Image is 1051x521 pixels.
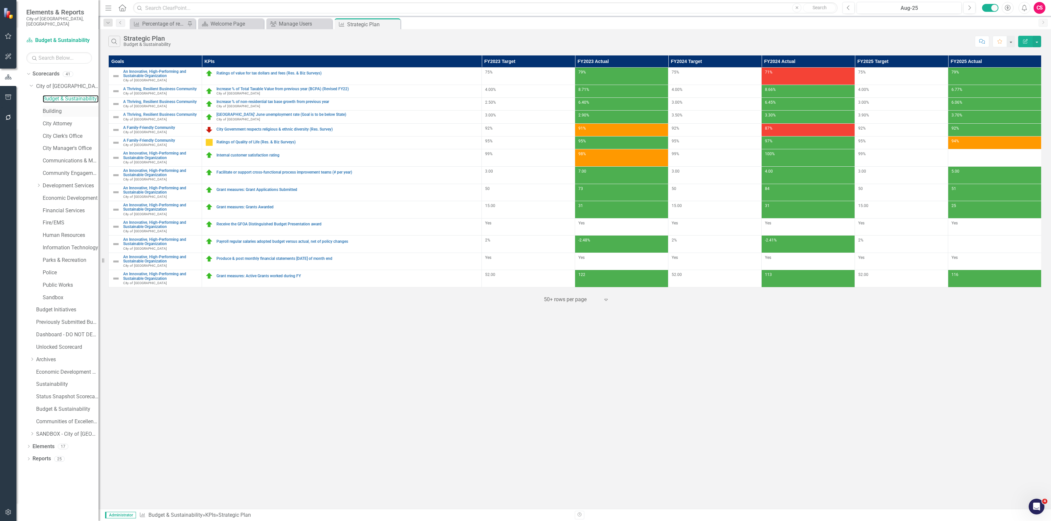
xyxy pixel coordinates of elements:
div: 17 [58,444,68,449]
td: Double-Click to Edit Right Click for Context Menu [109,149,202,167]
input: Search Below... [26,52,92,64]
a: Status Snapshot Scorecard [36,393,99,401]
a: Budget & Sustainability [26,37,92,44]
a: Increase % of non-residential tax base growth from previous year [216,100,478,104]
span: 5.00 [951,169,959,174]
span: Yes [858,221,864,225]
img: On Target [205,113,213,121]
span: 50 [672,186,676,191]
span: City of [GEOGRAPHIC_DATA] [123,92,167,95]
a: Budget & Sustainability [148,512,203,518]
td: Double-Click to Edit Right Click for Context Menu [202,184,482,201]
a: KPIs [205,512,216,518]
span: 15.00 [858,203,868,208]
span: 100% [765,152,775,156]
img: Not Defined [112,139,120,147]
span: 71% [765,70,772,74]
span: -2.48% [578,238,590,242]
a: A Thriving, Resilient Business Community [123,113,198,117]
a: Sandbox [43,294,99,302]
td: Double-Click to Edit Right Click for Context Menu [109,68,202,85]
div: Manage Users [279,20,330,28]
span: 8.66% [765,87,776,92]
a: A Family-Friendly Community [123,126,198,130]
img: Not Defined [112,87,120,95]
a: Grant measures: Grants Awarded [216,205,478,209]
td: Double-Click to Edit Right Click for Context Menu [109,253,202,270]
a: SANDBOX - City of [GEOGRAPHIC_DATA] [36,430,99,438]
img: Not Defined [112,113,120,121]
div: 25 [54,456,65,462]
span: 3.30% [765,113,776,117]
a: Communications & Marketing [43,157,99,165]
a: An Innovative, High-Performing and Sustainable Organization [123,255,198,263]
span: 3.50% [672,113,682,117]
a: A Thriving, Resilient Business Community [123,100,198,104]
a: Grant measures: Grant Applications Submitted [216,188,478,192]
span: 95% [672,139,679,143]
span: City of [GEOGRAPHIC_DATA] [123,143,167,147]
span: 3.90% [858,113,869,117]
img: Below Plan [205,126,213,134]
span: 6.77% [951,87,962,92]
span: Yes [951,255,958,260]
a: Ratings of value for tax dollars and fees (Res. & Biz Surveys) [216,71,478,75]
a: Human Resources [43,232,99,239]
span: 25 [951,203,956,208]
span: 99% [858,152,866,156]
span: 52.00 [858,272,868,277]
span: 4.00% [858,87,869,92]
span: City of [GEOGRAPHIC_DATA] [216,104,260,108]
a: Unlocked Scorecard [36,344,99,351]
span: Elements & Reports [26,8,92,16]
a: Financial Services [43,207,99,215]
span: 99% [485,152,493,156]
span: Yes [672,221,678,225]
span: 92% [672,126,679,131]
span: 50 [858,186,863,191]
span: City of [GEOGRAPHIC_DATA] [216,117,260,121]
td: Double-Click to Edit Right Click for Context Menu [202,270,482,287]
td: Double-Click to Edit Right Click for Context Menu [109,97,202,110]
img: Not Defined [112,206,120,214]
a: A Thriving, Resilient Business Community [123,87,198,91]
span: 3.00% [485,113,496,117]
div: » » [139,511,570,519]
span: 79% [951,70,959,74]
span: 97% [765,139,772,143]
span: City of [GEOGRAPHIC_DATA] [123,117,167,121]
span: 87% [765,126,772,131]
a: City of [GEOGRAPHIC_DATA] [36,83,99,90]
a: Ratings of Quality of Life (Res. & Biz Surveys) [216,140,478,144]
a: Communities of Excellence [36,418,99,426]
div: 41 [63,71,73,77]
a: City Manager's Office [43,145,99,152]
img: Not Defined [112,258,120,265]
td: Double-Click to Edit Right Click for Context Menu [109,270,202,287]
span: 6.45% [765,100,776,105]
td: Double-Click to Edit Right Click for Context Menu [109,136,202,149]
button: Search [803,3,836,12]
span: City of [GEOGRAPHIC_DATA] [123,212,167,216]
span: 3.00% [858,100,869,105]
span: City of [GEOGRAPHIC_DATA] [123,281,167,285]
td: Double-Click to Edit Right Click for Context Menu [109,184,202,201]
span: 116 [951,272,958,277]
input: Search ClearPoint... [133,2,838,14]
span: -2.41% [765,238,777,242]
span: 50 [485,186,490,191]
span: 2.50% [485,100,496,105]
span: 3.70% [951,113,962,117]
span: 52.00 [485,272,495,277]
img: Caution [205,138,213,146]
span: City of [GEOGRAPHIC_DATA] [123,195,167,198]
div: Strategic Plan [347,20,399,29]
iframe: Intercom live chat [1029,499,1044,514]
span: City of [GEOGRAPHIC_DATA] [123,130,167,134]
img: On Target [205,87,213,95]
img: On Target [205,151,213,159]
span: Yes [485,255,491,260]
span: 4.00 [765,169,773,174]
img: Not Defined [112,240,120,248]
a: City Attorney [43,120,99,128]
